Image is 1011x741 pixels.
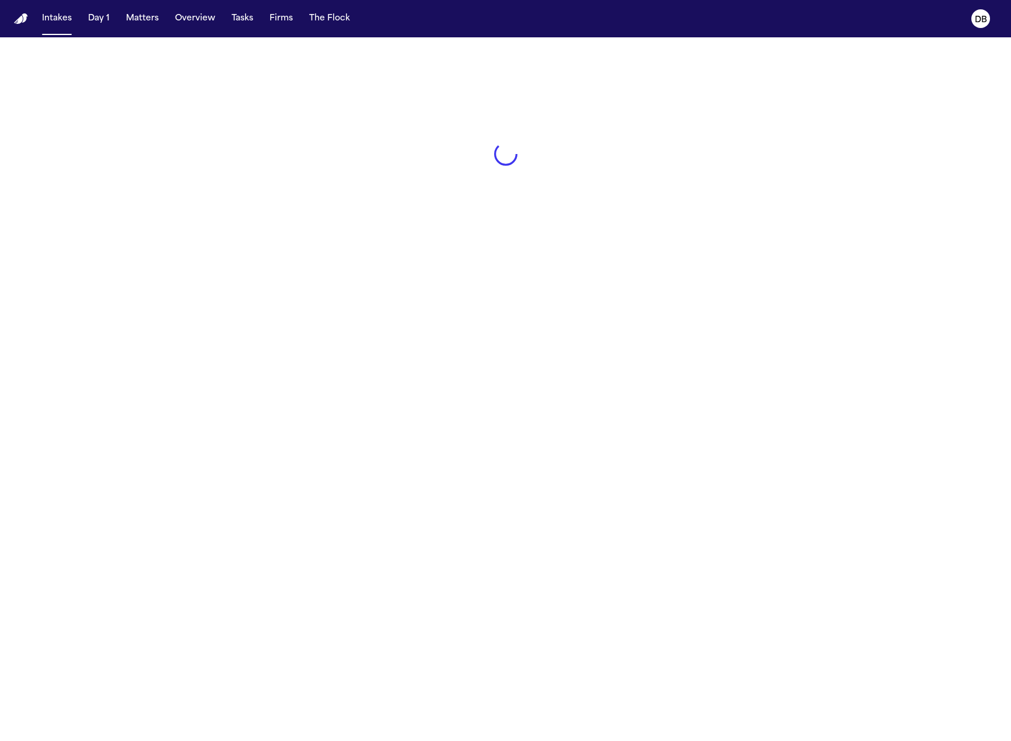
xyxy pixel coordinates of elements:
button: The Flock [305,8,355,29]
button: Overview [170,8,220,29]
button: Day 1 [83,8,114,29]
button: Tasks [227,8,258,29]
button: Firms [265,8,298,29]
a: Home [14,13,28,25]
button: Matters [121,8,163,29]
img: Finch Logo [14,13,28,25]
button: Intakes [37,8,76,29]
